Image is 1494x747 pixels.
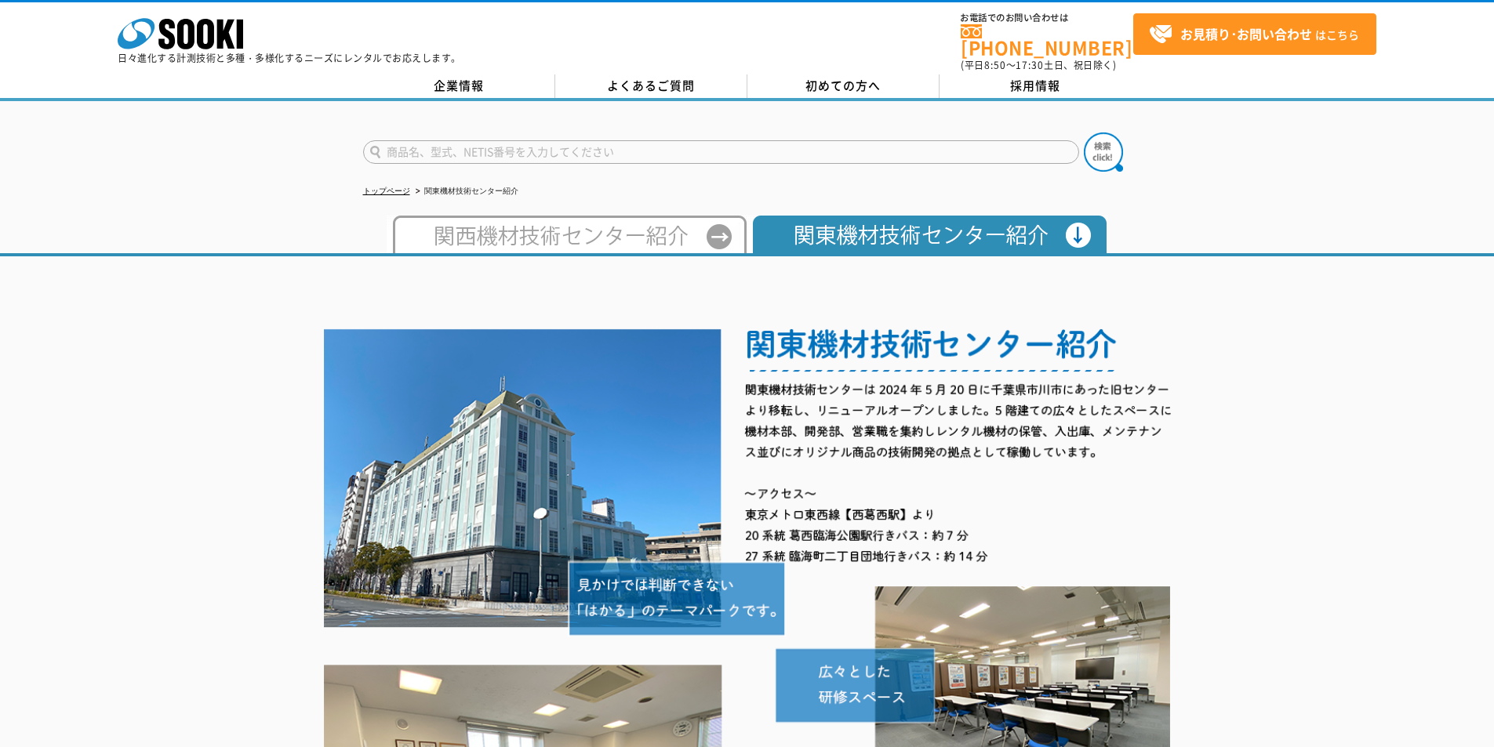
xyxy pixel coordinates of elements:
[118,53,461,63] p: 日々進化する計測技術と多種・多様化するニーズにレンタルでお応えします。
[387,238,747,250] a: 西日本テクニカルセンター紹介
[984,58,1006,72] span: 8:50
[363,74,555,98] a: 企業情報
[363,187,410,195] a: トップページ
[747,74,940,98] a: 初めての方へ
[1016,58,1044,72] span: 17:30
[555,74,747,98] a: よくあるご質問
[1149,23,1359,46] span: はこちら
[1180,24,1312,43] strong: お見積り･お問い合わせ
[940,74,1132,98] a: 採用情報
[1133,13,1376,55] a: お見積り･お問い合わせはこちら
[363,140,1079,164] input: 商品名、型式、NETIS番号を入力してください
[413,183,518,200] li: 関東機材技術センター紹介
[1084,132,1123,172] img: btn_search.png
[387,216,747,253] img: 西日本テクニカルセンター紹介
[961,13,1133,23] span: お電話でのお問い合わせは
[961,58,1116,72] span: (平日 ～ 土日、祝日除く)
[961,24,1133,56] a: [PHONE_NUMBER]
[747,238,1107,250] a: 関東機材技術センター紹介
[805,77,881,94] span: 初めての方へ
[747,216,1107,253] img: 関東機材技術センター紹介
